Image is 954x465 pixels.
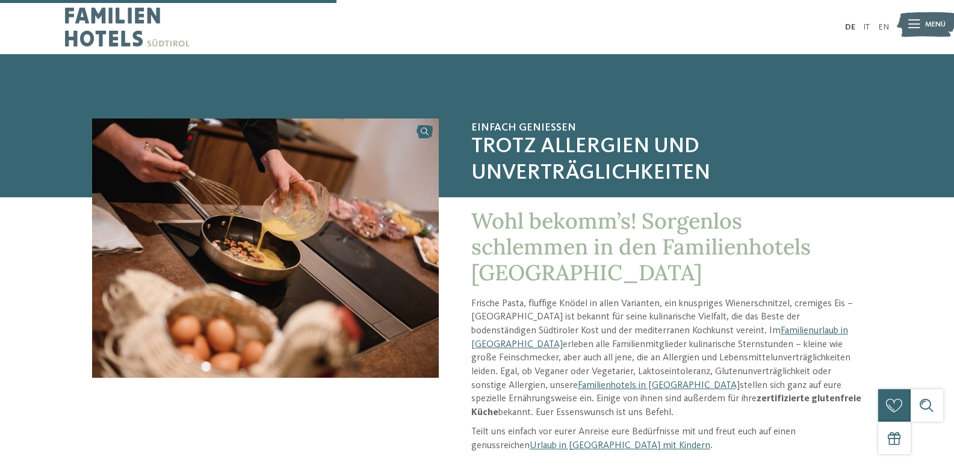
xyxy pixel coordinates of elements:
[471,297,862,420] p: Frische Pasta, fluffige Knödel in allen Varianten, ein knuspriges Wienerschnitzel, cremiges Eis –...
[92,119,439,378] img: Glutenfreies Hotel in Südtirol
[471,122,862,135] span: Einfach genießen
[471,326,848,350] a: Familienurlaub in [GEOGRAPHIC_DATA]
[578,381,740,390] a: Familienhotels in [GEOGRAPHIC_DATA]
[845,23,855,31] a: DE
[530,441,710,451] a: Urlaub in [GEOGRAPHIC_DATA] mit Kindern
[925,19,946,30] span: Menü
[471,134,862,186] span: trotz Allergien und Unverträglichkeiten
[471,425,862,452] p: Teilt uns einfach vor eurer Anreise eure Bedürfnisse mit und freut euch auf einen genussreichen .
[471,207,811,286] span: Wohl bekomm’s! Sorgenlos schlemmen in den Familienhotels [GEOGRAPHIC_DATA]
[863,23,870,31] a: IT
[878,23,889,31] a: EN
